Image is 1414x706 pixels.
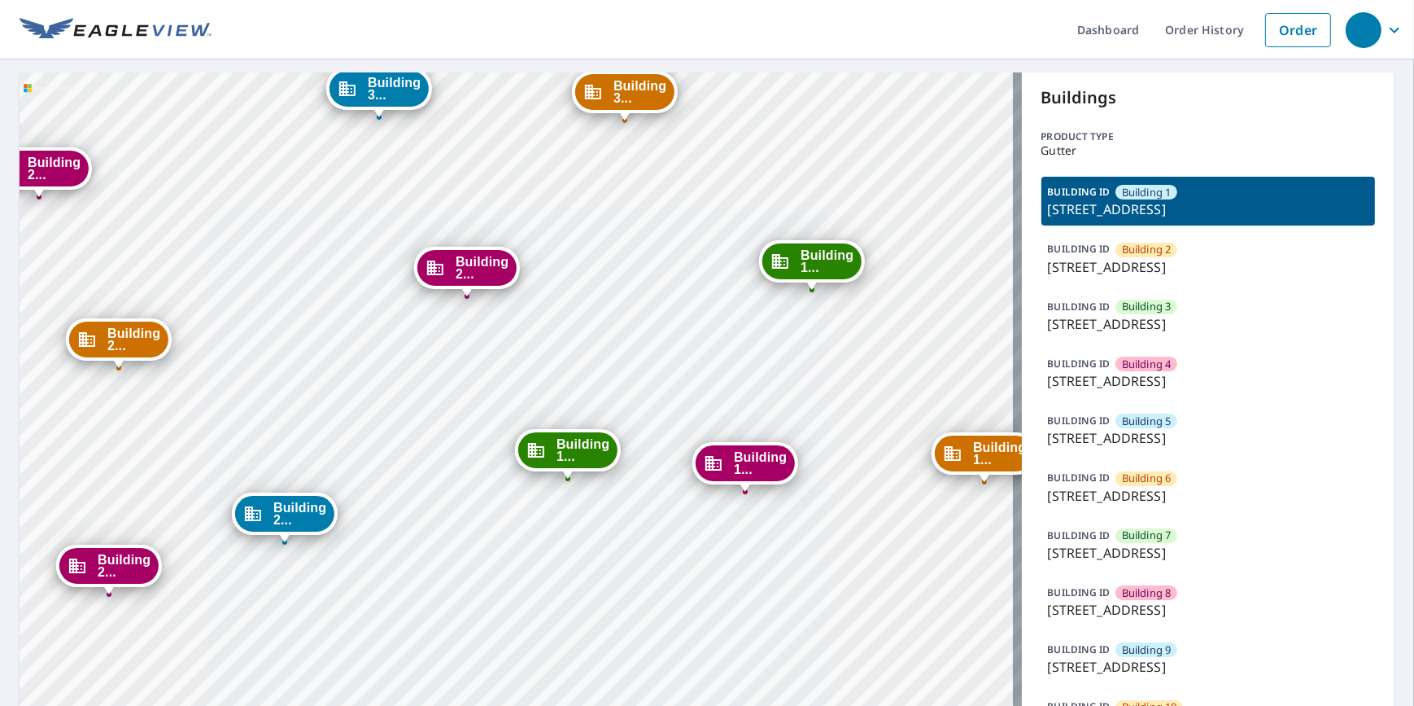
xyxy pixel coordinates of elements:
p: BUILDING ID [1048,585,1111,599]
p: BUILDING ID [1048,242,1111,256]
span: Building 9 [1122,642,1172,658]
a: Order [1265,13,1331,47]
p: [STREET_ADDRESS] [1048,543,1369,563]
div: Dropped pin, building Building 33, Commercial property, 7627 East 37th Street North Wichita, KS 6... [326,68,432,118]
div: Dropped pin, building Building 14, Commercial property, 7627 East 37th Street North Wichita, KS 6... [932,432,1037,483]
div: Dropped pin, building Building 15, Commercial property, 7627 East 37th Street North Wichita, KS 6... [759,240,865,291]
span: Building 5 [1122,414,1172,429]
p: BUILDING ID [1048,528,1111,542]
p: [STREET_ADDRESS] [1048,200,1369,219]
p: [STREET_ADDRESS] [1048,486,1369,506]
span: Building 3... [368,77,421,101]
span: Building 1... [973,441,1026,466]
span: Building 3... [613,80,666,104]
span: Building 2... [107,327,160,352]
p: [STREET_ADDRESS] [1048,314,1369,334]
div: Dropped pin, building Building 20, Commercial property, 7627 East 37th Street North Wichita, KS 6... [414,247,520,297]
p: Buildings [1041,86,1376,110]
span: Building 6 [1122,471,1172,486]
span: Building 1... [801,249,853,274]
p: [STREET_ADDRESS] [1048,371,1369,391]
img: EV Logo [20,18,212,42]
p: BUILDING ID [1048,414,1111,428]
span: Building 1... [734,451,787,476]
span: Building 2 [1122,242,1172,257]
p: [STREET_ADDRESS] [1048,257,1369,277]
div: Dropped pin, building Building 24, Commercial property, 7627 East 37th Street North Wichita, KS 6... [56,545,162,595]
div: Dropped pin, building Building 16, Commercial property, 7627 East 37th Street North Wichita, KS 6... [692,442,798,493]
span: Building 7 [1122,528,1172,543]
span: Building 4 [1122,357,1172,372]
p: BUILDING ID [1048,471,1111,485]
span: Building 8 [1122,585,1172,601]
p: [STREET_ADDRESS] [1048,657,1369,677]
span: Building 1... [556,438,609,463]
span: Building 3 [1122,299,1172,314]
span: Building 2... [273,502,326,526]
span: Building 2... [28,156,81,181]
p: BUILDING ID [1048,300,1111,314]
p: BUILDING ID [1048,642,1111,656]
div: Dropped pin, building Building 26, Commercial property, 7627 East 37th Street North Wichita, KS 6... [66,318,172,369]
p: Product type [1041,129,1376,144]
span: Building 2... [98,554,151,578]
p: Gutter [1041,144,1376,157]
div: Dropped pin, building Building 34, Commercial property, 7627 East 37th Street North Wichita, KS 6... [572,71,678,121]
span: Building 1 [1122,185,1172,200]
p: [STREET_ADDRESS] [1048,600,1369,620]
div: Dropped pin, building Building 19, Commercial property, 7627 East 37th Street North Wichita, KS 6... [515,429,621,480]
p: [STREET_ADDRESS] [1048,428,1369,448]
p: BUILDING ID [1048,185,1111,199]
span: Building 2... [456,256,508,280]
div: Dropped pin, building Building 21, Commercial property, 7627 East 37th Street North Wichita, KS 6... [232,493,338,543]
p: BUILDING ID [1048,357,1111,371]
